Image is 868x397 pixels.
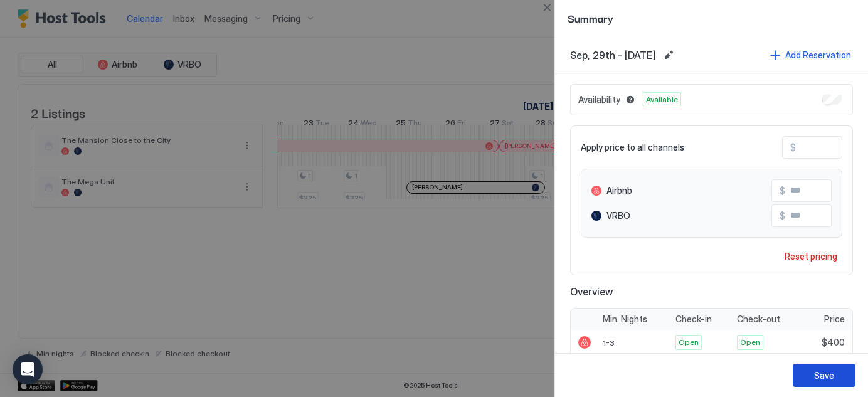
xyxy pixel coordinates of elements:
[737,314,780,325] span: Check-out
[606,185,632,196] span: Airbnb
[570,49,656,61] span: Sep, 29th - [DATE]
[824,314,845,325] span: Price
[814,369,834,382] div: Save
[13,354,43,384] div: Open Intercom Messenger
[568,10,855,26] span: Summary
[790,142,796,153] span: $
[822,337,845,348] span: $400
[780,248,842,265] button: Reset pricing
[768,46,853,63] button: Add Reservation
[578,94,620,105] span: Availability
[740,337,760,348] span: Open
[780,210,785,221] span: $
[793,364,855,387] button: Save
[646,94,678,105] span: Available
[661,48,676,63] button: Edit date range
[603,314,647,325] span: Min. Nights
[606,210,630,221] span: VRBO
[581,142,684,153] span: Apply price to all channels
[623,92,638,107] button: Blocked dates override all pricing rules and remain unavailable until manually unblocked
[570,285,853,298] span: Overview
[785,48,851,61] div: Add Reservation
[780,185,785,196] span: $
[679,337,699,348] span: Open
[675,314,712,325] span: Check-in
[785,250,837,263] div: Reset pricing
[603,338,615,347] span: 1-3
